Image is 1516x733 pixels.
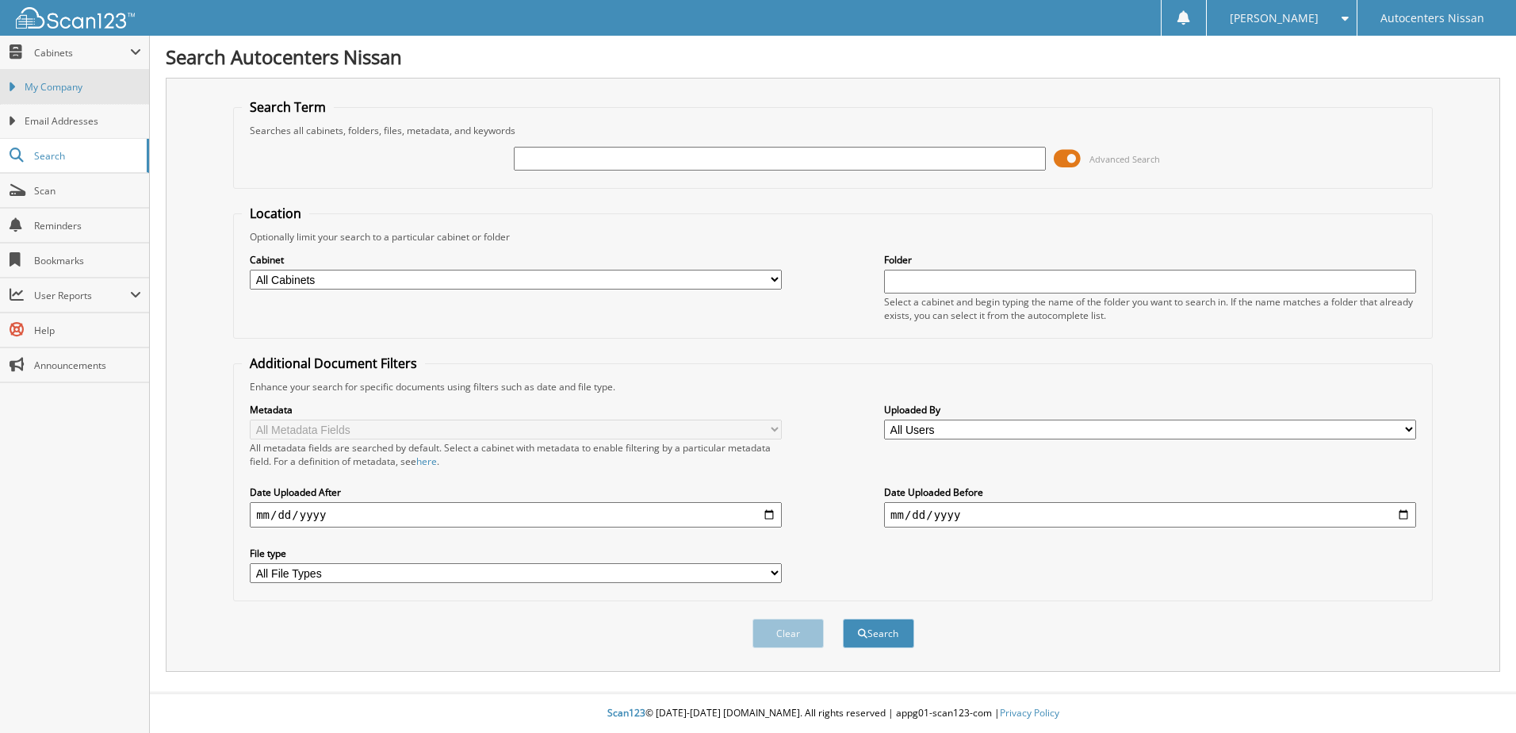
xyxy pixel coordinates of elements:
[607,706,645,720] span: Scan123
[25,80,141,94] span: My Company
[250,547,782,560] label: File type
[250,441,782,468] div: All metadata fields are searched by default. Select a cabinet with metadata to enable filtering b...
[884,485,1416,499] label: Date Uploaded Before
[34,289,130,302] span: User Reports
[25,114,141,129] span: Email Addresses
[1000,706,1059,720] a: Privacy Policy
[1437,657,1516,733] iframe: Chat Widget
[242,124,1424,137] div: Searches all cabinets, folders, files, metadata, and keywords
[34,184,141,198] span: Scan
[242,98,334,116] legend: Search Term
[250,403,782,416] label: Metadata
[250,485,782,499] label: Date Uploaded After
[1230,13,1319,23] span: [PERSON_NAME]
[34,149,139,163] span: Search
[884,253,1416,267] label: Folder
[34,359,141,372] span: Announcements
[884,502,1416,528] input: end
[34,219,141,232] span: Reminders
[884,403,1416,416] label: Uploaded By
[242,355,425,372] legend: Additional Document Filters
[34,46,130,59] span: Cabinets
[884,295,1416,322] div: Select a cabinet and begin typing the name of the folder you want to search in. If the name match...
[166,44,1500,70] h1: Search Autocenters Nissan
[242,230,1424,244] div: Optionally limit your search to a particular cabinet or folder
[34,324,141,337] span: Help
[1089,153,1160,165] span: Advanced Search
[1380,13,1484,23] span: Autocenters Nissan
[843,619,914,648] button: Search
[16,7,135,29] img: scan123-logo-white.svg
[250,502,782,528] input: start
[752,619,824,648] button: Clear
[250,253,782,267] label: Cabinet
[242,380,1424,393] div: Enhance your search for specific documents using filters such as date and file type.
[34,254,141,267] span: Bookmarks
[416,455,437,468] a: here
[150,694,1516,733] div: © [DATE]-[DATE] [DOMAIN_NAME]. All rights reserved | appg01-scan123-com |
[242,205,309,222] legend: Location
